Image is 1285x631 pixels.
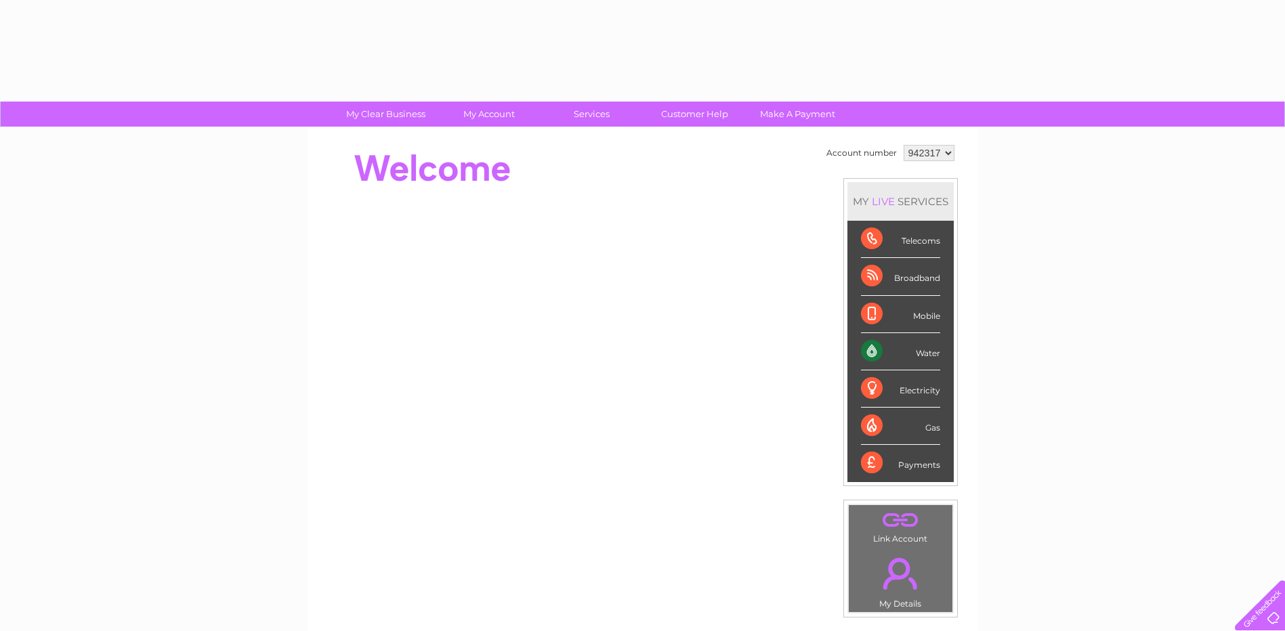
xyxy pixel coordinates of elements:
[861,296,940,333] div: Mobile
[742,102,854,127] a: Make A Payment
[848,504,953,547] td: Link Account
[536,102,648,127] a: Services
[330,102,442,127] a: My Clear Business
[861,408,940,445] div: Gas
[433,102,545,127] a: My Account
[861,333,940,370] div: Water
[861,258,940,295] div: Broadband
[852,550,949,597] a: .
[861,445,940,481] div: Payments
[847,182,954,221] div: MY SERVICES
[869,195,898,208] div: LIVE
[848,546,953,613] td: My Details
[639,102,751,127] a: Customer Help
[852,508,949,532] a: .
[823,142,900,165] td: Account number
[861,221,940,258] div: Telecoms
[861,370,940,408] div: Electricity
